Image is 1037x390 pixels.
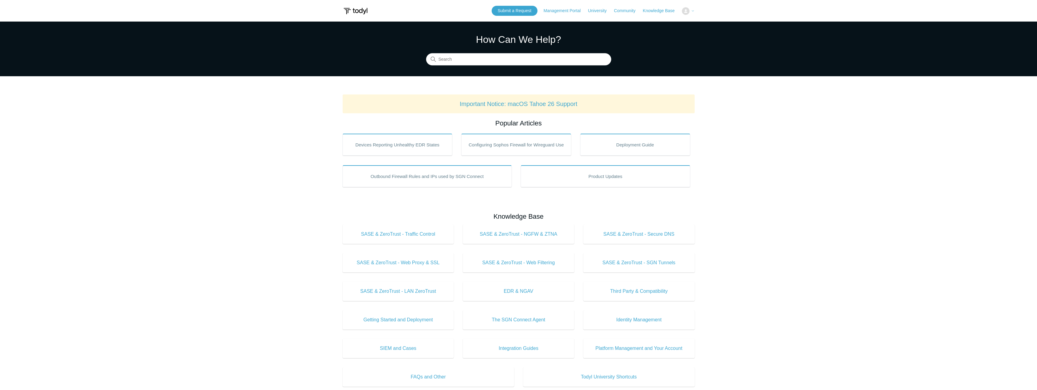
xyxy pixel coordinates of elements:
[583,282,695,301] a: Third Party & Compatibility
[472,288,565,295] span: EDR & NGAV
[592,231,686,238] span: SASE & ZeroTrust - Secure DNS
[352,259,445,266] span: SASE & ZeroTrust - Web Proxy & SSL
[592,316,686,323] span: Identity Management
[343,211,695,221] h2: Knowledge Base
[343,165,512,187] a: Outbound Firewall Rules and IPs used by SGN Connect
[643,8,681,14] a: Knowledge Base
[463,310,574,330] a: The SGN Connect Agent
[463,224,574,244] a: SASE & ZeroTrust - NGFW & ZTNA
[463,339,574,358] a: Integration Guides
[592,259,686,266] span: SASE & ZeroTrust - SGN Tunnels
[592,288,686,295] span: Third Party & Compatibility
[352,316,445,323] span: Getting Started and Deployment
[580,134,690,156] a: Deployment Guide
[532,373,686,381] span: Todyl University Shortcuts
[583,339,695,358] a: Platform Management and Your Account
[352,345,445,352] span: SIEM and Cases
[492,6,537,16] a: Submit a Request
[343,118,695,128] h2: Popular Articles
[460,101,578,107] a: Important Notice: macOS Tahoe 26 Support
[426,32,611,47] h1: How Can We Help?
[343,253,454,272] a: SASE & ZeroTrust - Web Proxy & SSL
[343,310,454,330] a: Getting Started and Deployment
[352,231,445,238] span: SASE & ZeroTrust - Traffic Control
[583,253,695,272] a: SASE & ZeroTrust - SGN Tunnels
[583,310,695,330] a: Identity Management
[521,165,690,187] a: Product Updates
[614,8,642,14] a: Community
[472,345,565,352] span: Integration Guides
[343,224,454,244] a: SASE & ZeroTrust - Traffic Control
[426,53,611,66] input: Search
[583,224,695,244] a: SASE & ZeroTrust - Secure DNS
[592,345,686,352] span: Platform Management and Your Account
[461,134,571,156] a: Configuring Sophos Firewall for Wireguard Use
[544,8,587,14] a: Management Portal
[343,5,368,17] img: Todyl Support Center Help Center home page
[343,282,454,301] a: SASE & ZeroTrust - LAN ZeroTrust
[463,282,574,301] a: EDR & NGAV
[343,339,454,358] a: SIEM and Cases
[472,231,565,238] span: SASE & ZeroTrust - NGFW & ZTNA
[588,8,612,14] a: University
[343,134,452,156] a: Devices Reporting Unhealthy EDR States
[352,288,445,295] span: SASE & ZeroTrust - LAN ZeroTrust
[472,259,565,266] span: SASE & ZeroTrust - Web Filtering
[343,367,514,387] a: FAQs and Other
[463,253,574,272] a: SASE & ZeroTrust - Web Filtering
[523,367,695,387] a: Todyl University Shortcuts
[352,373,505,381] span: FAQs and Other
[472,316,565,323] span: The SGN Connect Agent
